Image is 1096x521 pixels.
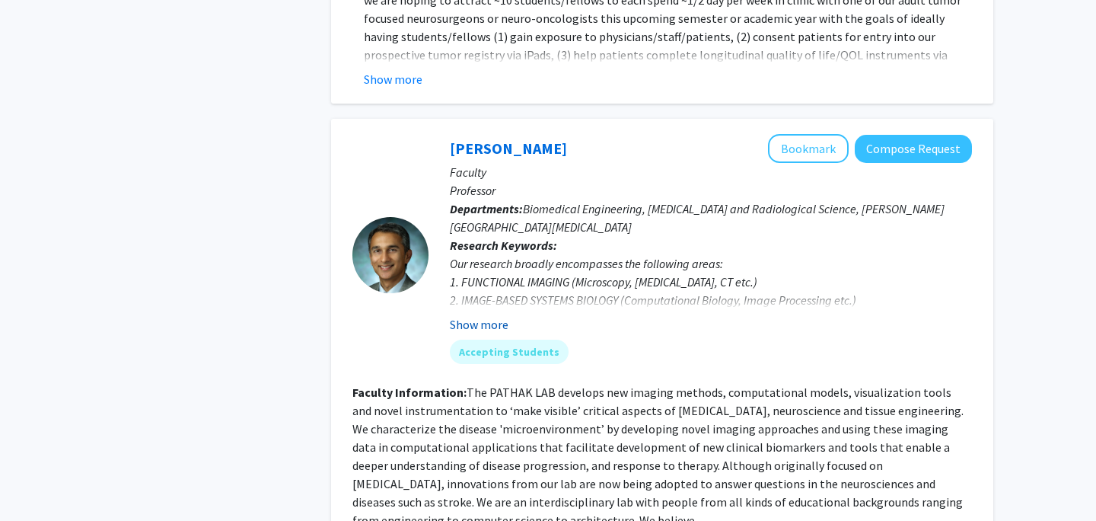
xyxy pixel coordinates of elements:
[450,254,972,346] div: Our research broadly encompasses the following areas: 1. FUNCTIONAL IMAGING (Microscopy, [MEDICAL...
[768,134,849,163] button: Add Arvind Pathak to Bookmarks
[450,238,557,253] b: Research Keywords:
[11,452,65,510] iframe: Chat
[450,315,508,334] button: Show more
[450,181,972,200] p: Professor
[450,163,972,181] p: Faculty
[352,385,467,400] b: Faculty Information:
[450,139,567,158] a: [PERSON_NAME]
[450,340,569,364] mat-chip: Accepting Students
[855,135,972,163] button: Compose Request to Arvind Pathak
[364,70,422,88] button: Show more
[450,201,523,216] b: Departments:
[450,201,945,235] span: Biomedical Engineering, [MEDICAL_DATA] and Radiological Science, [PERSON_NAME][GEOGRAPHIC_DATA][M...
